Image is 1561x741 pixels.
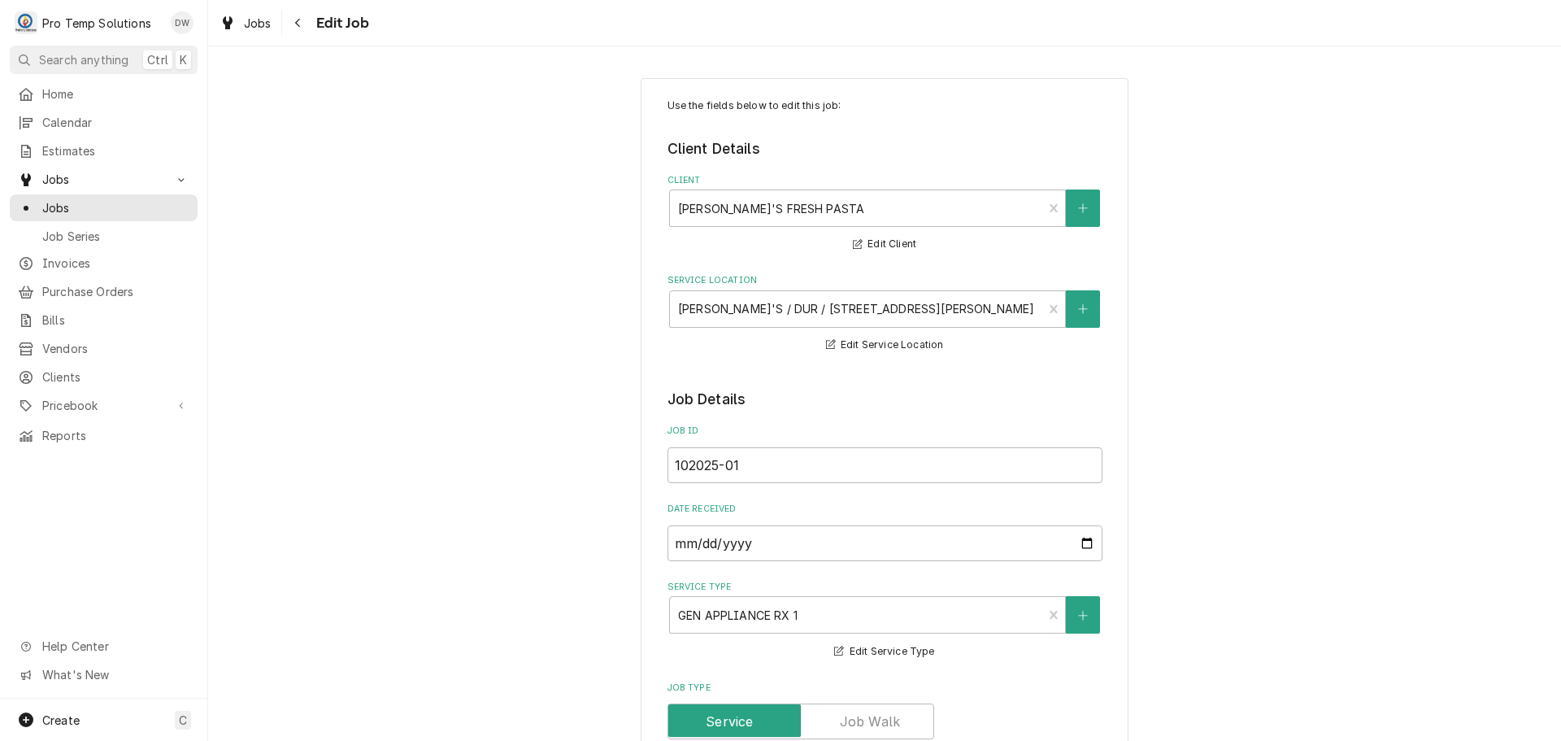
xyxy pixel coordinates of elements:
[15,11,37,34] div: Pro Temp Solutions's Avatar
[667,174,1102,255] div: Client
[10,223,198,250] a: Job Series
[42,85,189,102] span: Home
[10,633,198,660] a: Go to Help Center
[42,15,151,32] div: Pro Temp Solutions
[10,392,198,419] a: Go to Pricebook
[213,10,278,37] a: Jobs
[667,682,1102,739] div: Job Type
[832,642,937,662] button: Edit Service Type
[180,51,187,68] span: K
[42,142,189,159] span: Estimates
[10,661,198,688] a: Go to What's New
[42,171,165,188] span: Jobs
[42,255,189,272] span: Invoices
[10,81,198,107] a: Home
[42,340,189,357] span: Vendors
[667,682,1102,695] label: Job Type
[667,98,1102,113] p: Use the fields below to edit this job:
[147,51,168,68] span: Ctrl
[667,138,1102,159] legend: Client Details
[42,199,189,216] span: Jobs
[1078,610,1088,621] svg: Create New Service
[667,174,1102,187] label: Client
[667,274,1102,287] label: Service Location
[42,666,188,683] span: What's New
[850,234,919,255] button: Edit Client
[10,364,198,390] a: Clients
[10,422,198,449] a: Reports
[42,228,189,245] span: Job Series
[39,51,128,68] span: Search anything
[311,12,369,34] span: Edit Job
[667,503,1102,516] label: Date Received
[667,274,1102,355] div: Service Location
[42,427,189,444] span: Reports
[171,11,193,34] div: DW
[42,713,80,727] span: Create
[10,46,198,74] button: Search anythingCtrlK
[285,10,311,36] button: Navigate back
[10,194,198,221] a: Jobs
[824,335,946,355] button: Edit Service Location
[42,114,189,131] span: Calendar
[667,503,1102,560] div: Date Received
[179,712,187,729] span: C
[1066,190,1100,227] button: Create New Client
[15,11,37,34] div: P
[10,137,198,164] a: Estimates
[667,525,1102,561] input: yyyy-mm-dd
[667,581,1102,594] label: Service Type
[1078,303,1088,315] svg: Create New Location
[171,11,193,34] div: Dana Williams's Avatar
[10,166,198,193] a: Go to Jobs
[10,335,198,362] a: Vendors
[1066,290,1100,328] button: Create New Location
[667,389,1102,410] legend: Job Details
[244,15,272,32] span: Jobs
[42,312,189,329] span: Bills
[667,425,1102,438] label: Job ID
[10,278,198,305] a: Purchase Orders
[10,250,198,277] a: Invoices
[667,425,1102,482] div: Job ID
[42,638,188,655] span: Help Center
[1078,203,1088,214] svg: Create New Client
[1066,596,1100,634] button: Create New Service
[10,307,198,333] a: Bills
[42,397,165,414] span: Pricebook
[42,368,189,386] span: Clients
[42,283,189,300] span: Purchase Orders
[10,109,198,136] a: Calendar
[667,581,1102,661] div: Service Type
